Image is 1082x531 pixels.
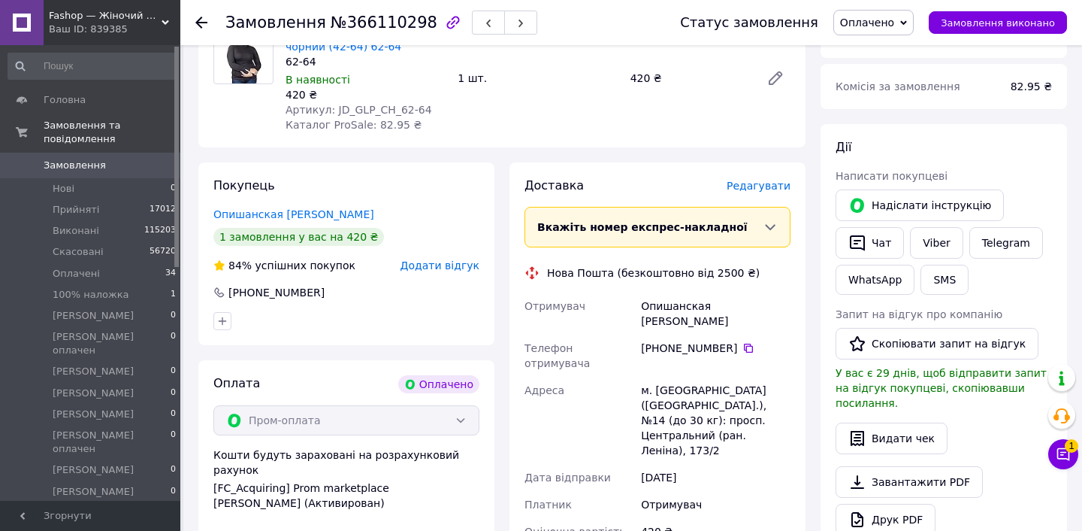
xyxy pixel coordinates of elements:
a: Опишанская [PERSON_NAME] [213,208,374,220]
span: Доставка [524,178,584,193]
span: 100% наложка [53,288,129,302]
span: [PERSON_NAME] оплачен [53,330,171,357]
span: Скасовані [53,245,104,259]
span: 0 [171,463,176,477]
div: успішних покупок [213,258,355,273]
div: [PHONE_NUMBER] [641,341,790,356]
button: Чат з покупцем1 [1048,439,1078,469]
span: Нові [53,182,74,196]
span: [PERSON_NAME] [53,309,134,323]
span: Прийняті [53,203,99,217]
span: Додати відгук [400,259,479,272]
div: Нова Пошта (безкоштовно від 2500 ₴) [543,265,763,281]
span: 0 [171,182,176,196]
div: Отримувач [638,491,793,518]
div: Повернутися назад [195,15,207,30]
input: Пошук [8,53,177,80]
div: 1 замовлення у вас на 420 ₴ [213,228,384,246]
span: 0 [171,485,176,499]
span: 56720 [150,245,176,259]
div: [DATE] [638,464,793,491]
span: Каталог ProSale: 82.95 ₴ [286,119,422,131]
div: [PHONE_NUMBER] [227,285,326,300]
div: Статус замовлення [680,15,818,30]
span: [PERSON_NAME] [53,387,134,400]
span: Телефон отримувача [524,342,590,369]
span: Адреса [524,384,564,396]
span: [PERSON_NAME] [53,408,134,421]
span: Платник [524,499,572,511]
span: Дії [836,140,851,154]
a: WhatsApp [836,265,914,295]
span: Головна [44,93,86,107]
span: 82.95 ₴ [1011,80,1052,93]
span: Комісія за замовлення [836,80,960,93]
div: 420 ₴ [624,68,754,89]
div: 1 шт. [452,68,624,89]
button: Видати чек [836,423,948,454]
span: Виконані [53,224,99,238]
button: Надіслати інструкцію [836,190,1004,221]
span: [PERSON_NAME] [53,485,134,499]
a: Telegram [969,227,1043,259]
a: Завантажити PDF [836,466,983,498]
span: В наявності [286,74,350,86]
span: Fashop — Жіночий одяг великих розмірів [49,9,162,23]
div: Кошти будуть зараховані на розрахунковий рахунок [213,448,479,511]
span: [PERSON_NAME] [53,463,134,477]
button: SMS [920,265,969,295]
span: Замовлення та повідомлення [44,119,180,146]
span: 17012 [150,203,176,217]
span: Замовлення виконано [941,17,1055,29]
img: Гольф жіночий Напіввовна чорний (42-64) 62-64 [224,25,263,83]
span: Отримувач [524,300,585,312]
span: 115203 [144,224,176,238]
span: Оплачені [53,267,100,281]
div: [FC_Acquiring] Prom marketplace [PERSON_NAME] (Активирован) [213,481,479,511]
div: 62-64 [286,54,446,69]
a: Viber [910,227,963,259]
span: 0 [171,408,176,421]
span: Вкажіть номер експрес-накладної [537,221,748,233]
span: [PERSON_NAME] оплачен [53,429,171,456]
div: Ваш ID: 839385 [49,23,180,36]
span: Редагувати [727,180,790,192]
span: Запит на відгук про компанію [836,308,1002,320]
span: Написати покупцеві [836,170,948,182]
a: Гольф жіночий Напіввовна чорний (42-64) 62-64 [286,26,435,53]
div: 420 ₴ [286,87,446,102]
span: У вас є 29 днів, щоб відправити запит на відгук покупцеві, скопіювавши посилання. [836,367,1047,409]
span: 1 [1065,439,1078,453]
span: Дата відправки [524,472,611,484]
span: [PERSON_NAME] [53,365,134,378]
button: Замовлення виконано [929,11,1067,34]
span: 34 [165,267,176,281]
div: м. [GEOGRAPHIC_DATA] ([GEOGRAPHIC_DATA].), №14 (до 30 кг): просп. Центральний (ран. Леніна), 173/2 [638,377,793,464]
button: Скопіювати запит на відгук [836,328,1038,360]
a: Редагувати [760,63,790,93]
span: Замовлення [44,159,106,172]
span: №366110298 [331,14,437,32]
span: Оплата [213,376,260,390]
span: Артикул: JD_GLP_CH_62-64 [286,104,432,116]
span: 0 [171,387,176,400]
button: Чат [836,227,904,259]
span: Оплачено [840,17,894,29]
span: Замовлення [225,14,326,32]
span: 0 [171,330,176,357]
div: Оплачено [398,375,479,393]
span: 84% [228,259,252,272]
span: 0 [171,309,176,323]
span: 1 [171,288,176,302]
div: Опишанская [PERSON_NAME] [638,293,793,335]
span: 0 [171,365,176,378]
span: 0 [171,429,176,456]
span: Покупець [213,178,275,193]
